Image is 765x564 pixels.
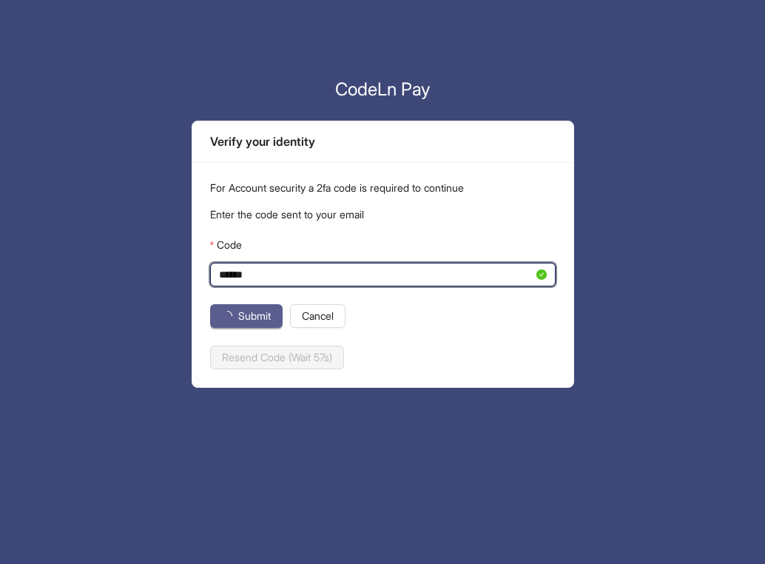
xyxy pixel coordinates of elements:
span: Resend Code (Wait 57s) [222,349,332,366]
label: Code [210,233,242,257]
button: Resend Code (Wait 57s) [210,346,344,369]
button: Cancel [290,304,346,328]
button: Submit [210,304,283,328]
input: Code [219,266,533,283]
span: Submit [238,308,271,324]
div: Verify your identity [210,132,556,151]
p: CodeLn Pay [192,76,574,103]
p: For Account security a 2fa code is required to continue [210,180,556,196]
p: Enter the code sent to your email [210,207,556,223]
span: Cancel [302,308,334,324]
span: loading [220,309,233,323]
